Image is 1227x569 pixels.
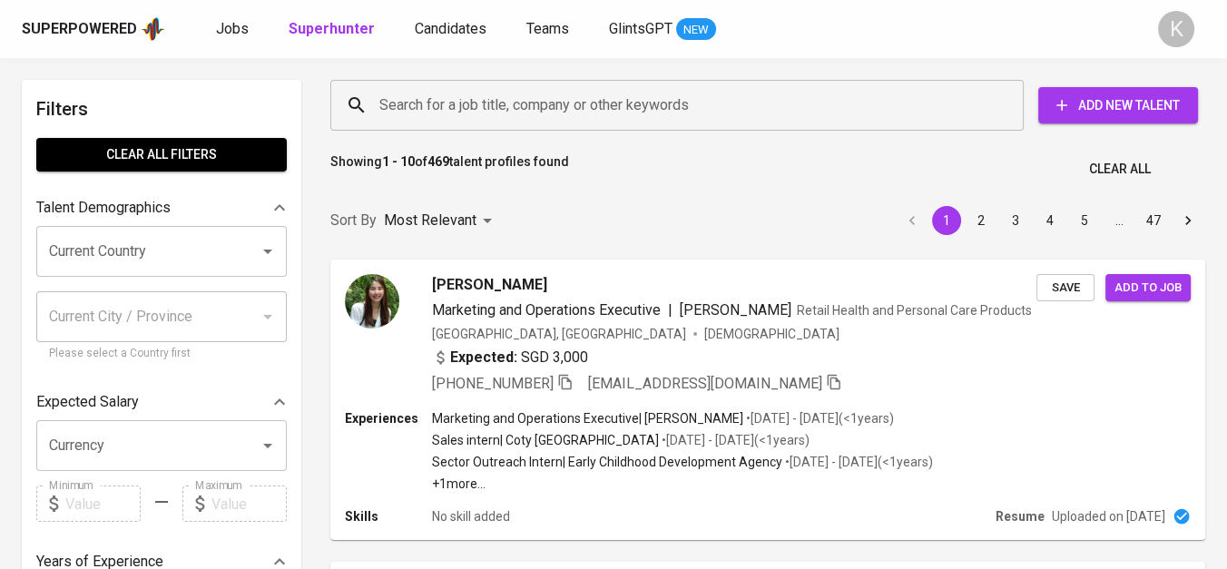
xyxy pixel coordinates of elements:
button: Open [255,239,280,264]
button: Add New Talent [1038,87,1198,123]
p: Please select a Country first [49,345,274,363]
span: Marketing and Operations Executive [432,301,661,319]
h6: Filters [36,94,287,123]
p: Sector Outreach Intern | Early Childhood Development Agency [432,453,782,471]
p: No skill added [432,507,510,525]
div: … [1104,211,1134,230]
div: K [1158,11,1194,47]
a: Jobs [216,18,252,41]
span: [EMAIL_ADDRESS][DOMAIN_NAME] [588,375,822,392]
a: Superpoweredapp logo [22,15,165,43]
img: app logo [141,15,165,43]
nav: pagination navigation [895,206,1205,235]
p: Most Relevant [384,210,476,231]
p: • [DATE] - [DATE] ( <1 years ) [743,409,894,427]
button: Go to page 2 [967,206,996,235]
p: Experiences [345,409,432,427]
b: Superhunter [289,20,375,37]
button: Add to job [1105,274,1191,302]
a: Candidates [415,18,490,41]
input: Value [65,486,141,522]
button: page 1 [932,206,961,235]
input: Value [211,486,287,522]
p: Marketing and Operations Executive | [PERSON_NAME] [432,409,743,427]
button: Go to page 4 [1036,206,1065,235]
a: [PERSON_NAME]Marketing and Operations Executive|[PERSON_NAME]Retail Health and Personal Care Prod... [330,260,1205,540]
span: Save [1045,278,1085,299]
a: Teams [526,18,573,41]
p: • [DATE] - [DATE] ( <1 years ) [782,453,933,471]
span: [DEMOGRAPHIC_DATA] [704,325,842,343]
p: Skills [345,507,432,525]
div: [GEOGRAPHIC_DATA], [GEOGRAPHIC_DATA] [432,325,686,343]
div: Expected Salary [36,384,287,420]
img: 1b40437e8d2ee5931a07fd25dcca8847.jpg [345,274,399,329]
div: Superpowered [22,19,137,40]
span: Teams [526,20,569,37]
span: Clear All [1089,158,1151,181]
p: Talent Demographics [36,197,171,219]
b: 469 [427,154,449,169]
span: GlintsGPT [609,20,672,37]
p: +1 more ... [432,475,933,493]
button: Open [255,433,280,458]
a: GlintsGPT NEW [609,18,716,41]
div: SGD 3,000 [432,347,588,368]
p: Sort By [330,210,377,231]
span: Add New Talent [1053,94,1183,117]
span: NEW [676,21,716,39]
p: • [DATE] - [DATE] ( <1 years ) [659,431,810,449]
div: Most Relevant [384,204,498,238]
span: Jobs [216,20,249,37]
span: Retail Health and Personal Care Products [797,303,1032,318]
button: Go to page 47 [1139,206,1168,235]
span: [PHONE_NUMBER] [432,375,554,392]
span: Add to job [1114,278,1182,299]
a: Superhunter [289,18,378,41]
p: Resume [996,507,1045,525]
span: Clear All filters [51,143,272,166]
button: Go to page 5 [1070,206,1099,235]
button: Clear All filters [36,138,287,172]
button: Save [1036,274,1094,302]
p: Expected Salary [36,391,139,413]
b: 1 - 10 [382,154,415,169]
p: Showing of talent profiles found [330,152,569,186]
p: Sales intern | Coty [GEOGRAPHIC_DATA] [432,431,659,449]
span: Candidates [415,20,486,37]
span: | [668,299,672,321]
b: Expected: [450,347,517,368]
button: Go to next page [1173,206,1202,235]
button: Go to page 3 [1001,206,1030,235]
div: Talent Demographics [36,190,287,226]
p: Uploaded on [DATE] [1052,507,1165,525]
span: [PERSON_NAME] [432,274,547,296]
span: [PERSON_NAME] [680,301,791,319]
button: Clear All [1082,152,1158,186]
